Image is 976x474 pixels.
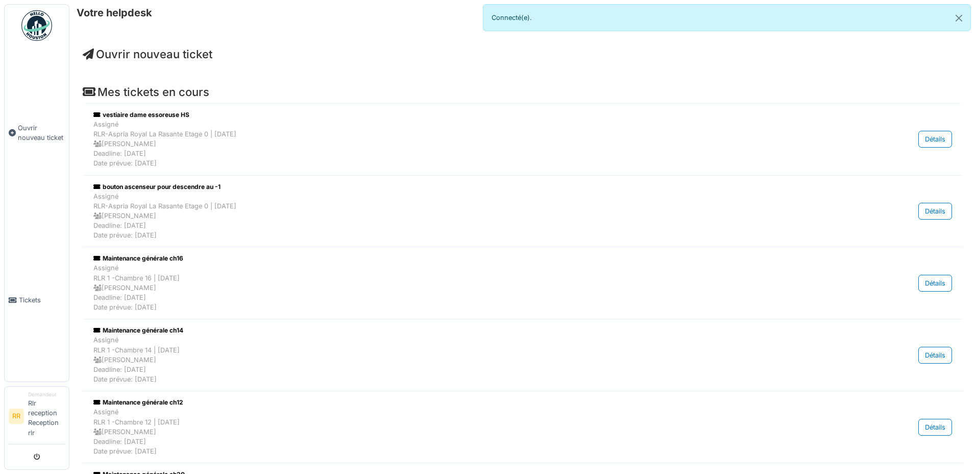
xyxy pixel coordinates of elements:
[18,123,65,143] span: Ouvrir nouveau ticket
[93,326,827,335] div: Maintenance générale ch14
[28,391,65,442] li: Rlr reception Reception rlr
[9,391,65,444] a: RR DemandeurRlr reception Reception rlr
[9,409,24,424] li: RR
[918,275,952,292] div: Détails
[93,110,827,120] div: vestiaire dame essoreuse HS
[91,323,955,387] a: Maintenance générale ch14 AssignéRLR 1 -Chambre 14 | [DATE] [PERSON_NAME]Deadline: [DATE]Date pré...
[21,10,52,41] img: Badge_color-CXgf-gQk.svg
[91,108,955,171] a: vestiaire dame essoreuse HS AssignéRLR-Aspria Royal La Rasante Etage 0 | [DATE] [PERSON_NAME]Dead...
[93,254,827,263] div: Maintenance générale ch16
[93,398,827,407] div: Maintenance générale ch12
[918,131,952,148] div: Détails
[918,203,952,220] div: Détails
[91,251,955,315] a: Maintenance générale ch16 AssignéRLR 1 -Chambre 16 | [DATE] [PERSON_NAME]Deadline: [DATE]Date pré...
[5,219,69,381] a: Tickets
[91,180,955,243] a: bouton ascenseur pour descendre au -1 AssignéRLR-Aspria Royal La Rasante Etage 0 | [DATE] [PERSON...
[947,5,970,32] button: Close
[91,395,955,459] a: Maintenance générale ch12 AssignéRLR 1 -Chambre 12 | [DATE] [PERSON_NAME]Deadline: [DATE]Date pré...
[93,120,827,169] div: Assigné RLR-Aspria Royal La Rasante Etage 0 | [DATE] [PERSON_NAME] Deadline: [DATE] Date prévue: ...
[19,295,65,305] span: Tickets
[93,263,827,312] div: Assigné RLR 1 -Chambre 16 | [DATE] [PERSON_NAME] Deadline: [DATE] Date prévue: [DATE]
[93,335,827,384] div: Assigné RLR 1 -Chambre 14 | [DATE] [PERSON_NAME] Deadline: [DATE] Date prévue: [DATE]
[93,192,827,241] div: Assigné RLR-Aspria Royal La Rasante Etage 0 | [DATE] [PERSON_NAME] Deadline: [DATE] Date prévue: ...
[93,182,827,192] div: bouton ascenseur pour descendre au -1
[93,407,827,456] div: Assigné RLR 1 -Chambre 12 | [DATE] [PERSON_NAME] Deadline: [DATE] Date prévue: [DATE]
[483,4,971,31] div: Connecté(e).
[5,46,69,219] a: Ouvrir nouveau ticket
[83,48,212,61] a: Ouvrir nouveau ticket
[28,391,65,398] div: Demandeur
[83,85,963,99] h4: Mes tickets en cours
[918,419,952,436] div: Détails
[918,347,952,364] div: Détails
[77,7,152,19] h6: Votre helpdesk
